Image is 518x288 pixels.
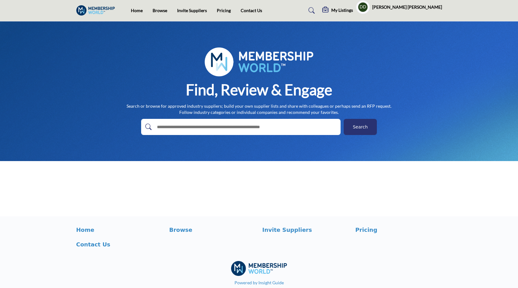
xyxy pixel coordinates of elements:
[356,0,370,14] button: Show hide supplier dropdown
[344,119,377,135] button: Search
[177,8,207,13] a: Invite Suppliers
[76,226,163,234] a: Home
[76,240,163,249] a: Contact Us
[322,7,353,14] div: My Listings
[262,226,349,234] a: Invite Suppliers
[186,80,332,99] h1: Find, Review & Engage
[217,8,231,13] a: Pricing
[355,226,442,234] a: Pricing
[205,47,313,76] img: image
[234,280,284,285] a: Powered by Insight Guide
[153,8,167,13] a: Browse
[231,261,287,276] img: No Site Logo
[331,7,353,13] h5: My Listings
[131,8,143,13] a: Home
[127,103,391,115] p: Search or browse for approved industry suppliers; build your own supplier lists and share with co...
[372,4,442,10] h5: [PERSON_NAME] [PERSON_NAME]
[169,226,256,234] a: Browse
[302,6,319,16] a: Search
[241,8,262,13] a: Contact Us
[76,5,118,16] img: Site Logo
[353,124,368,130] span: Search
